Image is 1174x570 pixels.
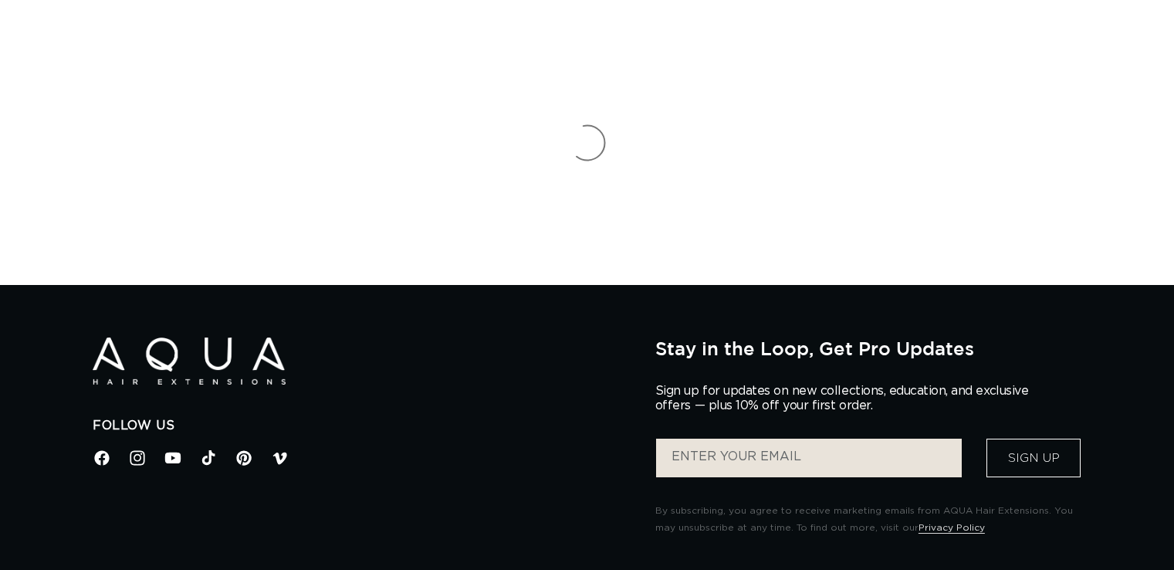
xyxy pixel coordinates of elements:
img: Aqua Hair Extensions [93,338,286,385]
button: Sign Up [986,439,1081,477]
p: By subscribing, you agree to receive marketing emails from AQUA Hair Extensions. You may unsubscr... [655,503,1081,536]
p: Sign up for updates on new collections, education, and exclusive offers — plus 10% off your first... [655,384,1041,413]
input: ENTER YOUR EMAIL [656,439,962,477]
a: Privacy Policy [919,523,985,532]
h2: Follow Us [93,418,632,434]
h2: Stay in the Loop, Get Pro Updates [655,338,1081,359]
